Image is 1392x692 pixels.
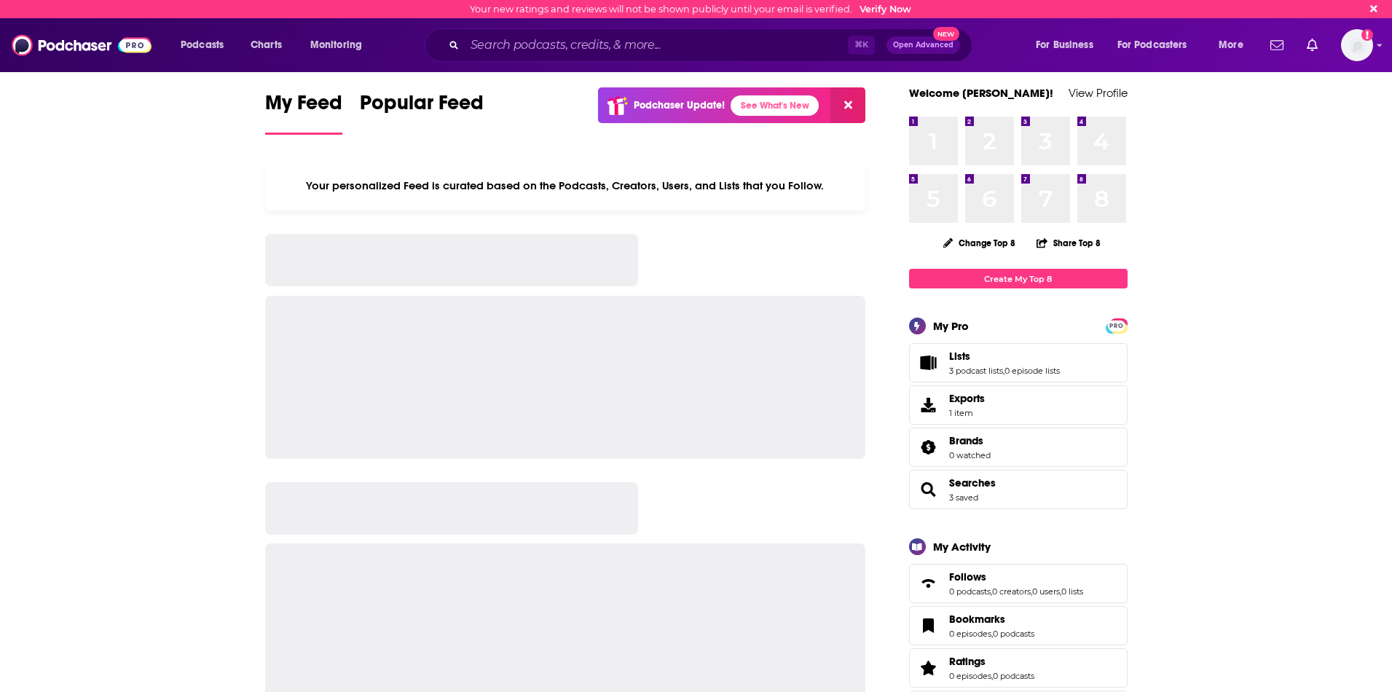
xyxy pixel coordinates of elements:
[1108,34,1208,57] button: open menu
[949,570,1083,583] a: Follows
[949,613,1005,626] span: Bookmarks
[893,42,953,49] span: Open Advanced
[909,428,1128,467] span: Brands
[914,395,943,415] span: Exports
[886,36,960,54] button: Open AdvancedNew
[1301,33,1324,58] a: Show notifications dropdown
[731,95,819,116] a: See What's New
[465,34,848,57] input: Search podcasts, credits, & more...
[1036,229,1101,257] button: Share Top 8
[1003,366,1004,376] span: ,
[949,434,991,447] a: Brands
[470,4,911,15] div: Your new ratings and reviews will not be shown publicly until your email is verified.
[909,470,1128,509] span: Searches
[949,492,978,503] a: 3 saved
[991,586,992,597] span: ,
[914,437,943,457] a: Brands
[949,392,985,405] span: Exports
[1208,34,1262,57] button: open menu
[914,616,943,636] a: Bookmarks
[949,586,991,597] a: 0 podcasts
[634,99,725,111] p: Podchaser Update!
[991,671,993,681] span: ,
[909,86,1053,100] a: Welcome [PERSON_NAME]!
[1036,35,1093,55] span: For Business
[1361,29,1373,41] svg: Email not verified
[935,234,1025,252] button: Change Top 8
[300,34,381,57] button: open menu
[1060,586,1061,597] span: ,
[949,450,991,460] a: 0 watched
[949,613,1034,626] a: Bookmarks
[993,629,1034,639] a: 0 podcasts
[949,671,991,681] a: 0 episodes
[1031,586,1032,597] span: ,
[949,434,983,447] span: Brands
[909,343,1128,382] span: Lists
[860,4,911,15] a: Verify Now
[914,353,943,373] a: Lists
[949,366,1003,376] a: 3 podcast lists
[909,564,1128,603] span: Follows
[949,629,991,639] a: 0 episodes
[360,90,484,124] span: Popular Feed
[1341,29,1373,61] span: Logged in as charlottestone
[265,90,342,124] span: My Feed
[933,319,969,333] div: My Pro
[949,476,996,489] a: Searches
[1108,320,1125,331] a: PRO
[12,31,152,59] img: Podchaser - Follow, Share and Rate Podcasts
[439,28,986,62] div: Search podcasts, credits, & more...
[1341,29,1373,61] img: User Profile
[909,385,1128,425] a: Exports
[170,34,243,57] button: open menu
[265,161,866,211] div: Your personalized Feed is curated based on the Podcasts, Creators, Users, and Lists that you Follow.
[993,671,1034,681] a: 0 podcasts
[1341,29,1373,61] button: Show profile menu
[181,35,224,55] span: Podcasts
[909,269,1128,288] a: Create My Top 8
[914,479,943,500] a: Searches
[1069,86,1128,100] a: View Profile
[251,35,282,55] span: Charts
[933,27,959,41] span: New
[949,350,970,363] span: Lists
[265,90,342,135] a: My Feed
[1032,586,1060,597] a: 0 users
[909,606,1128,645] span: Bookmarks
[1061,586,1083,597] a: 0 lists
[914,658,943,678] a: Ratings
[949,655,1034,668] a: Ratings
[848,36,875,55] span: ⌘ K
[1117,35,1187,55] span: For Podcasters
[360,90,484,135] a: Popular Feed
[241,34,291,57] a: Charts
[1219,35,1243,55] span: More
[949,350,1060,363] a: Lists
[1026,34,1112,57] button: open menu
[949,408,985,418] span: 1 item
[1004,366,1060,376] a: 0 episode lists
[914,573,943,594] a: Follows
[933,540,991,554] div: My Activity
[1265,33,1289,58] a: Show notifications dropdown
[310,35,362,55] span: Monitoring
[991,629,993,639] span: ,
[909,648,1128,688] span: Ratings
[949,655,986,668] span: Ratings
[992,586,1031,597] a: 0 creators
[949,570,986,583] span: Follows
